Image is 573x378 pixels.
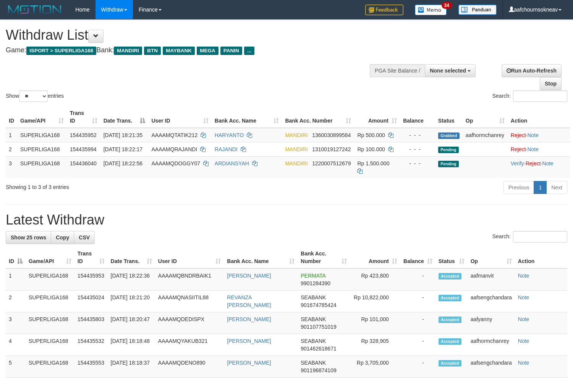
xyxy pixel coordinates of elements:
a: Note [518,338,529,344]
td: SUPERLIGA168 [17,142,67,156]
div: - - - [403,160,432,167]
td: SUPERLIGA168 [17,128,67,142]
td: aafmanvit [468,268,515,291]
span: ISPORT > SUPERLIGA168 [26,47,96,55]
span: MANDIRI [114,47,142,55]
a: Reject [511,132,526,138]
td: 4 [6,334,26,356]
th: Bank Acc. Number: activate to sort column ascending [298,247,350,268]
th: Status [435,106,463,128]
td: · [508,128,570,142]
span: Copy 901674785424 to clipboard [301,302,336,308]
th: Game/API: activate to sort column ascending [17,106,67,128]
h1: Withdraw List [6,27,374,43]
th: Op: activate to sort column ascending [463,106,508,128]
td: 2 [6,142,17,156]
td: 2 [6,291,26,312]
td: aafhormchanrey [468,334,515,356]
label: Search: [492,231,567,242]
td: · · [508,156,570,178]
span: MEGA [197,47,219,55]
td: SUPERLIGA168 [26,291,74,312]
a: Reject [511,146,526,152]
a: Note [542,160,554,166]
span: [DATE] 18:22:56 [104,160,142,166]
th: Amount: activate to sort column ascending [350,247,400,268]
td: · [508,142,570,156]
a: [PERSON_NAME] [227,338,271,344]
td: AAAAMQBNDRBAIK1 [155,268,224,291]
span: [DATE] 18:21:35 [104,132,142,138]
span: Copy 901196874109 to clipboard [301,367,336,373]
span: Copy 901462618671 to clipboard [301,346,336,352]
span: Copy 901107751019 to clipboard [301,324,336,330]
span: SEABANK [301,316,326,322]
th: Action [515,247,567,268]
a: ARDIANSYAH [215,160,249,166]
span: PERMATA [301,273,325,279]
a: Note [527,146,539,152]
span: 154436040 [70,160,97,166]
span: 154435994 [70,146,97,152]
a: RAJANDI [215,146,238,152]
th: Op: activate to sort column ascending [468,247,515,268]
th: Game/API: activate to sort column ascending [26,247,74,268]
th: Bank Acc. Name: activate to sort column ascending [212,106,282,128]
td: Rp 328,905 [350,334,400,356]
th: Action [508,106,570,128]
span: [DATE] 18:22:17 [104,146,142,152]
td: 5 [6,356,26,378]
input: Search: [513,90,567,102]
a: HARYANTO [215,132,244,138]
div: PGA Site Balance / [370,64,425,77]
td: 154435803 [74,312,108,334]
span: Rp 1.500.000 [357,160,389,166]
span: Copy 9901284390 to clipboard [301,280,330,286]
td: 154435953 [74,268,108,291]
td: [DATE] 18:20:47 [108,312,155,334]
td: Rp 101,000 [350,312,400,334]
div: Showing 1 to 3 of 3 entries [6,180,233,191]
h1: Latest Withdraw [6,212,567,228]
a: Previous [503,181,534,194]
th: Balance [400,106,435,128]
td: aafhormchanrey [463,128,508,142]
th: Bank Acc. Number: activate to sort column ascending [282,106,354,128]
label: Show entries [6,90,64,102]
img: Button%20Memo.svg [415,5,447,15]
td: - [400,268,435,291]
td: - [400,356,435,378]
td: SUPERLIGA168 [26,268,74,291]
td: 154435553 [74,356,108,378]
span: MANDIRI [285,132,308,138]
td: aafyanny [468,312,515,334]
span: None selected [430,68,466,74]
td: 154435024 [74,291,108,312]
select: Showentries [19,90,48,102]
span: Accepted [439,360,461,367]
span: AAAAMQTATIK212 [151,132,197,138]
span: Accepted [439,338,461,345]
a: 1 [534,181,547,194]
span: Show 25 rows [11,234,46,241]
a: Next [546,181,567,194]
th: Trans ID: activate to sort column ascending [67,106,100,128]
span: AAAAMQRAJANDI [151,146,197,152]
th: User ID: activate to sort column ascending [148,106,211,128]
td: aafsengchandara [468,356,515,378]
td: 1 [6,128,17,142]
span: Grabbed [438,132,460,139]
span: MANDIRI [285,146,308,152]
span: PANIN [220,47,242,55]
td: - [400,334,435,356]
img: MOTION_logo.png [6,4,64,15]
span: Pending [438,147,459,153]
label: Search: [492,90,567,102]
a: Note [527,132,539,138]
td: [DATE] 18:18:48 [108,334,155,356]
span: AAAAMQDOGGY07 [151,160,200,166]
a: Copy [51,231,74,244]
a: [PERSON_NAME] [227,360,271,366]
a: Note [518,316,529,322]
td: Rp 10,822,000 [350,291,400,312]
